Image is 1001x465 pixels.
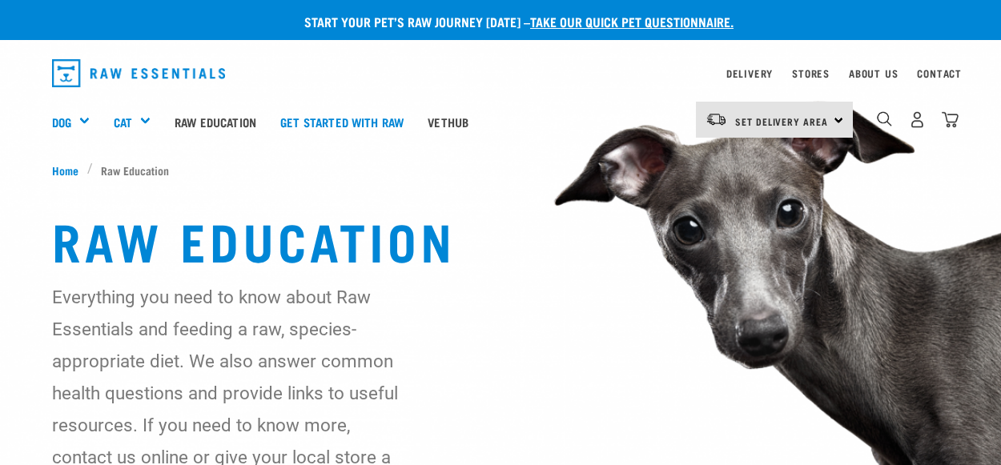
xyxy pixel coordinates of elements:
[163,90,268,154] a: Raw Education
[268,90,416,154] a: Get started with Raw
[942,111,959,128] img: home-icon@2x.png
[792,70,830,76] a: Stores
[52,162,949,178] nav: breadcrumbs
[706,112,727,126] img: van-moving.png
[52,59,225,87] img: Raw Essentials Logo
[530,18,734,25] a: take our quick pet questionnaire.
[52,113,71,131] a: Dog
[39,53,962,94] nav: dropdown navigation
[726,70,773,76] a: Delivery
[917,70,962,76] a: Contact
[52,162,87,178] a: Home
[114,113,132,131] a: Cat
[52,210,949,268] h1: Raw Education
[909,111,926,128] img: user.png
[849,70,898,76] a: About Us
[735,118,828,124] span: Set Delivery Area
[52,162,78,178] span: Home
[877,111,892,126] img: home-icon-1@2x.png
[416,90,480,154] a: Vethub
